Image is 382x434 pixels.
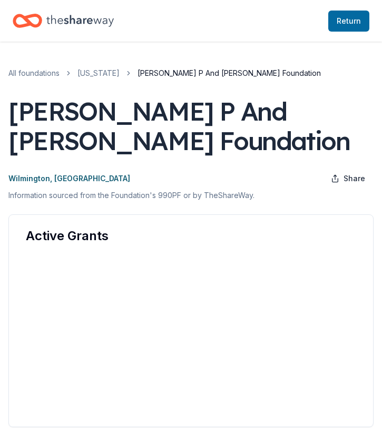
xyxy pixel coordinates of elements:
span: Share [344,172,365,185]
span: [PERSON_NAME] P And [PERSON_NAME] Foundation [138,67,321,80]
a: Return [328,11,369,32]
a: [US_STATE] [77,67,120,80]
div: Active Grants [26,228,356,244]
p: Information sourced from the Foundation's 990PF or by TheShareWay. [8,189,374,202]
a: All foundations [8,67,60,80]
p: Wilmington, [GEOGRAPHIC_DATA] [8,172,130,185]
nav: breadcrumb [8,67,374,80]
div: [PERSON_NAME] P And [PERSON_NAME] Foundation [8,96,374,155]
button: Share [322,168,374,189]
span: Return [337,15,361,27]
a: Home [13,8,114,33]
